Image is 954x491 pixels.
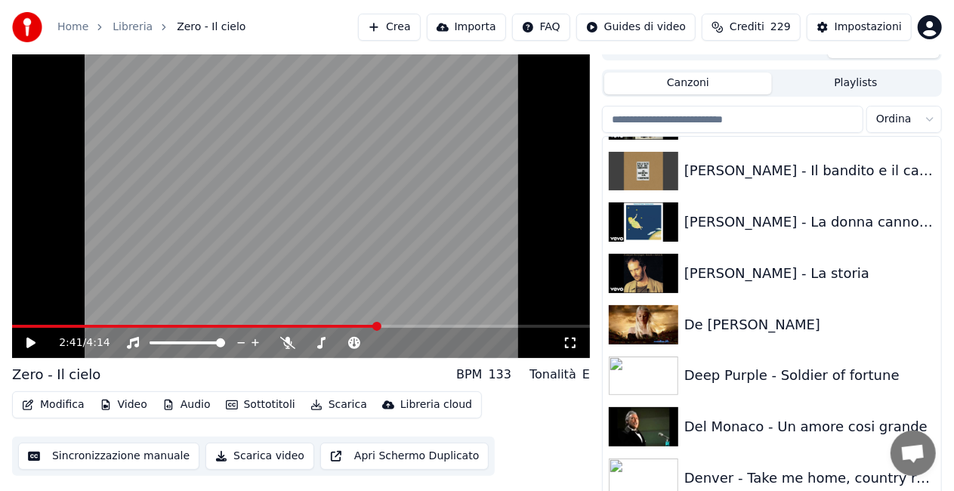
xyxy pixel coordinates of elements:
div: Deep Purple - Soldier of fortune [684,365,935,386]
span: Crediti [730,20,764,35]
div: De [PERSON_NAME] [684,314,935,335]
div: BPM [456,366,482,384]
button: Audio [156,394,217,415]
div: [PERSON_NAME] - Il bandito e il campione [684,160,935,181]
button: Impostazioni [807,14,912,41]
button: Playlists [772,73,940,94]
button: Sincronizzazione manuale [18,443,199,470]
button: Apri Schermo Duplicato [320,443,489,470]
div: Del Monaco - Un amore cosi grande [684,416,935,437]
div: Denver - Take me home, country roads [684,468,935,489]
span: 4:14 [86,335,110,350]
button: Crediti229 [702,14,801,41]
button: Canzoni [604,73,772,94]
button: Sottotitoli [220,394,301,415]
nav: breadcrumb [57,20,246,35]
div: Libreria cloud [400,397,472,412]
a: Libreria [113,20,153,35]
div: Tonalità [529,366,576,384]
button: Crea [358,14,420,41]
span: 229 [770,20,791,35]
button: Scarica [304,394,373,415]
div: E [582,366,590,384]
div: [PERSON_NAME] - La donna cannone [684,212,935,233]
button: Scarica video [205,443,314,470]
div: Impostazioni [835,20,902,35]
button: Modifica [16,394,91,415]
button: Guides di video [576,14,696,41]
a: Aprire la chat [891,431,936,476]
div: / [59,335,95,350]
img: youka [12,12,42,42]
div: 133 [489,366,512,384]
button: Video [94,394,153,415]
button: FAQ [512,14,570,41]
button: Importa [427,14,506,41]
span: Zero - Il cielo [177,20,245,35]
span: 2:41 [59,335,82,350]
a: Home [57,20,88,35]
div: Zero - Il cielo [12,364,100,385]
div: [PERSON_NAME] - La storia [684,263,935,284]
span: Ordina [876,112,912,127]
